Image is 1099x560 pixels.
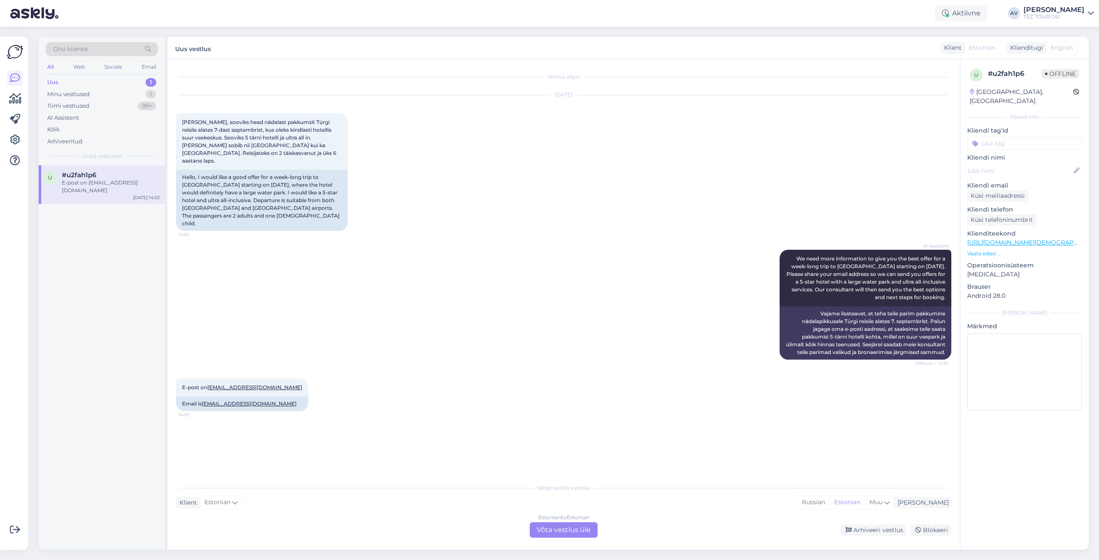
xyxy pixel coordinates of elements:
div: Arhiveeri vestlus [841,524,907,536]
div: AV [1008,7,1020,19]
div: Blokeeri [910,524,951,536]
div: Tiimi vestlused [47,102,89,110]
div: Vajame lisateavet, et teha teile parim pakkumine nädalapikkusele Türgi reisile alates 7. septembr... [780,306,951,360]
div: [DATE] 14:53 [133,194,160,201]
span: 14:52 [179,231,211,238]
div: Küsi telefoninumbrit [967,214,1036,226]
div: Küsi meiliaadressi [967,190,1028,202]
div: 1 [146,90,156,99]
img: Askly Logo [7,44,23,60]
p: Kliendi tag'id [967,126,1082,135]
span: #u2fah1p6 [62,171,96,179]
div: [PERSON_NAME] [1023,6,1084,13]
div: Klienditugi [1007,43,1043,52]
span: We need more information to give you the best offer for a week-long trip to [GEOGRAPHIC_DATA] sta... [786,255,947,300]
div: 1 [146,78,156,87]
div: TEZ TOUR OÜ [1023,13,1084,20]
p: Kliendi telefon [967,205,1082,214]
span: Nähtud ✓ 14:52 [915,360,949,366]
div: Uus [47,78,58,87]
div: Valige keel ja vastake [176,484,951,492]
span: u [48,174,52,181]
p: Operatsioonisüsteem [967,261,1082,270]
div: [GEOGRAPHIC_DATA], [GEOGRAPHIC_DATA] [970,88,1073,106]
a: [PERSON_NAME]TEZ TOUR OÜ [1023,6,1094,20]
p: Brauser [967,282,1082,291]
span: Muu [869,498,883,506]
span: E-post on [182,384,302,390]
div: Kliendi info [967,113,1082,121]
div: Web [72,61,87,73]
div: E-post on [EMAIL_ADDRESS][DOMAIN_NAME] [62,179,160,194]
span: Uued vestlused [82,152,122,160]
input: Lisa tag [967,137,1082,150]
div: Socials [103,61,124,73]
div: Hello, I would like a good offer for a week-long trip to [GEOGRAPHIC_DATA] starting on [DATE], wh... [176,170,348,231]
span: 14:53 [179,412,211,418]
div: Estonian to Estonian [538,514,589,521]
p: Märkmed [967,322,1082,331]
span: [PERSON_NAME], sooviks head nädalast pakkumsit Türgi reisile alates 7-dast septembrist, kus oleks... [182,119,337,164]
span: English [1050,43,1073,52]
div: [PERSON_NAME] [894,498,949,507]
div: All [46,61,55,73]
p: Kliendi nimi [967,153,1082,162]
div: Võta vestlus üle [530,522,598,538]
input: Lisa nimi [968,166,1072,176]
a: [EMAIL_ADDRESS][DOMAIN_NAME] [207,384,302,390]
div: 99+ [138,102,156,110]
div: AI Assistent [47,114,79,122]
div: [PERSON_NAME] [967,309,1082,317]
div: Aktiivne [935,6,987,21]
span: Estonian [969,43,995,52]
div: Vestlus algas [176,73,951,81]
p: Kliendi email [967,181,1082,190]
div: Russian [798,496,829,509]
a: [EMAIL_ADDRESS][DOMAIN_NAME] [202,400,297,407]
label: Uus vestlus [175,42,211,54]
div: Klient [941,43,962,52]
span: Offline [1041,69,1079,79]
p: Android 28.0 [967,291,1082,300]
p: [MEDICAL_DATA] [967,270,1082,279]
div: Klient [176,498,197,507]
span: AI Assistent [917,243,949,249]
span: Estonian [204,498,231,507]
div: # u2fah1p6 [988,69,1041,79]
span: Otsi kliente [53,45,88,54]
p: Vaata edasi ... [967,250,1082,257]
div: Email is [176,397,308,411]
div: Kõik [47,125,60,134]
div: Arhiveeritud [47,137,82,146]
span: u [974,72,978,78]
div: [DATE] [176,91,951,99]
div: Estonian [829,496,865,509]
p: Klienditeekond [967,229,1082,238]
div: Minu vestlused [47,90,90,99]
div: Email [140,61,158,73]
